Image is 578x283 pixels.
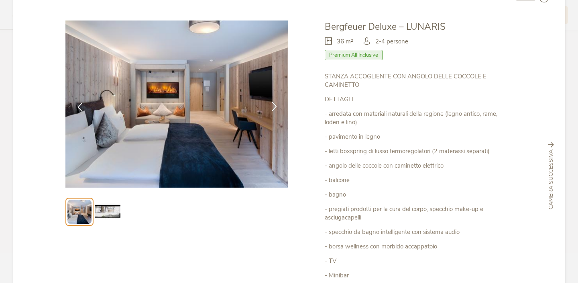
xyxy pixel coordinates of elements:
[325,21,446,33] span: Bergfeuer Deluxe – LUNARIS
[325,205,513,222] p: - pregiati prodotti per la cura del corpo, specchio make-up e asciugacapelli
[95,199,120,225] img: Preview
[325,242,513,251] p: - borsa wellness con morbido accappatoio
[325,176,513,185] p: - balcone
[325,95,513,104] p: DETTAGLI
[337,37,353,46] span: 36 m²
[65,21,288,188] img: Bergfeuer Deluxe – LUNARIS
[547,150,555,209] span: Camera successiva
[325,133,513,141] p: - pavimento in legno
[325,50,383,60] span: Premium All Inclusive
[375,37,408,46] span: 2-4 persone
[325,72,513,89] p: STANZA ACCOGLIENTE CON ANGOLO DELLE COCCOLE E CAMINETTO
[67,200,92,224] img: Preview
[325,228,513,236] p: - specchio da bagno intelligente con sistema audio
[325,147,513,156] p: - letti boxspring di lusso termoregolatori (2 materassi separati)
[325,110,513,127] p: - arredata con materiali naturali della regione (legno antico, rame, loden e lino)
[325,162,513,170] p: - angolo delle coccole con caminetto elettrico
[325,191,513,199] p: - bagno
